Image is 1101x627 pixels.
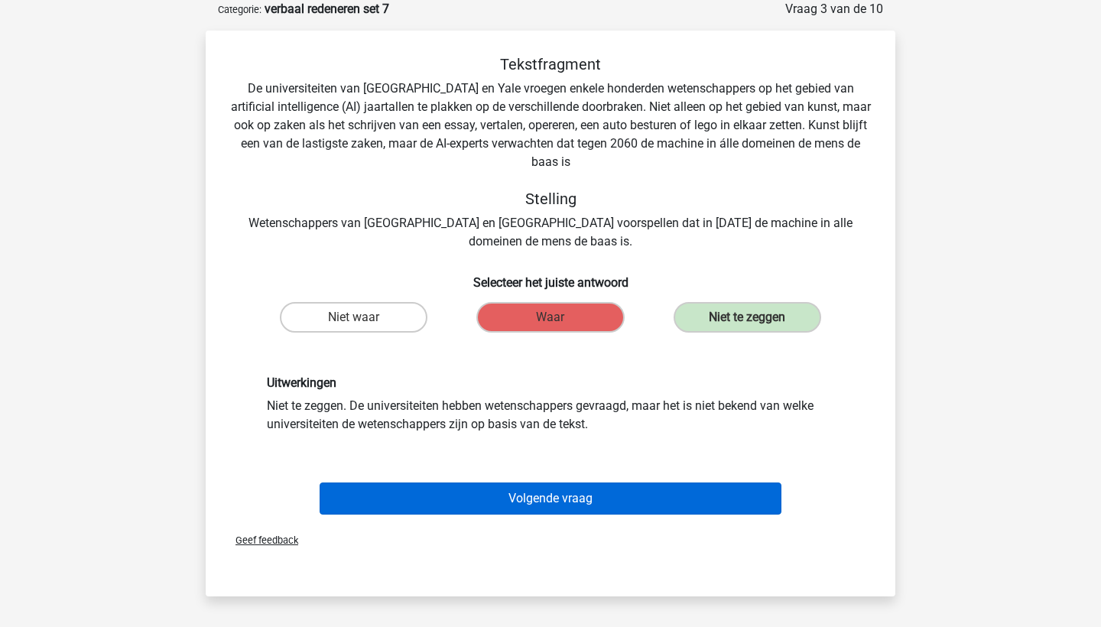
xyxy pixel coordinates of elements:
h5: Tekstfragment [230,55,871,73]
label: Waar [476,302,624,333]
label: Niet waar [280,302,427,333]
button: Volgende vraag [320,482,782,515]
h6: Uitwerkingen [267,375,834,390]
div: De universiteiten van [GEOGRAPHIC_DATA] en Yale vroegen enkele honderden wetenschappers op het ge... [230,55,871,251]
div: Niet te zeggen. De universiteiten hebben wetenschappers gevraagd, maar het is niet bekend van wel... [255,375,846,433]
strong: verbaal redeneren set 7 [265,2,389,16]
span: Geef feedback [223,534,298,546]
small: Categorie: [218,4,261,15]
h6: Selecteer het juiste antwoord [230,263,871,290]
h5: Stelling [230,190,871,208]
label: Niet te zeggen [674,302,821,333]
